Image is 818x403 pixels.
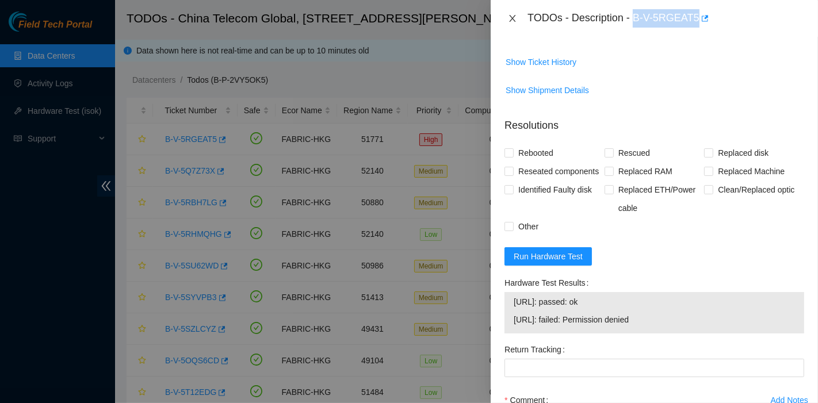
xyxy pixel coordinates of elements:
button: Show Ticket History [505,53,577,71]
span: Rebooted [514,144,558,162]
label: Return Tracking [504,340,569,359]
span: Show Ticket History [506,56,576,68]
span: Run Hardware Test [514,250,583,263]
div: TODOs - Description - B-V-5RGEAT5 [528,9,804,28]
span: [URL]: failed: Permission denied [514,313,795,326]
p: Resolutions [504,109,804,133]
button: Run Hardware Test [504,247,592,266]
span: Replaced RAM [614,162,677,181]
span: Replaced disk [713,144,773,162]
label: Hardware Test Results [504,274,593,292]
span: Other [514,217,543,236]
span: Reseated components [514,162,603,181]
span: Rescued [614,144,655,162]
button: Close [504,13,521,24]
span: Replaced Machine [713,162,789,181]
span: close [508,14,517,23]
span: [URL]: passed: ok [514,295,795,308]
span: Identified Faulty disk [514,181,597,199]
button: Show Shipment Details [505,81,590,99]
span: Show Shipment Details [506,84,589,97]
span: Clean/Replaced optic [713,181,799,199]
input: Return Tracking [504,359,804,377]
span: Replaced ETH/Power cable [614,181,705,217]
